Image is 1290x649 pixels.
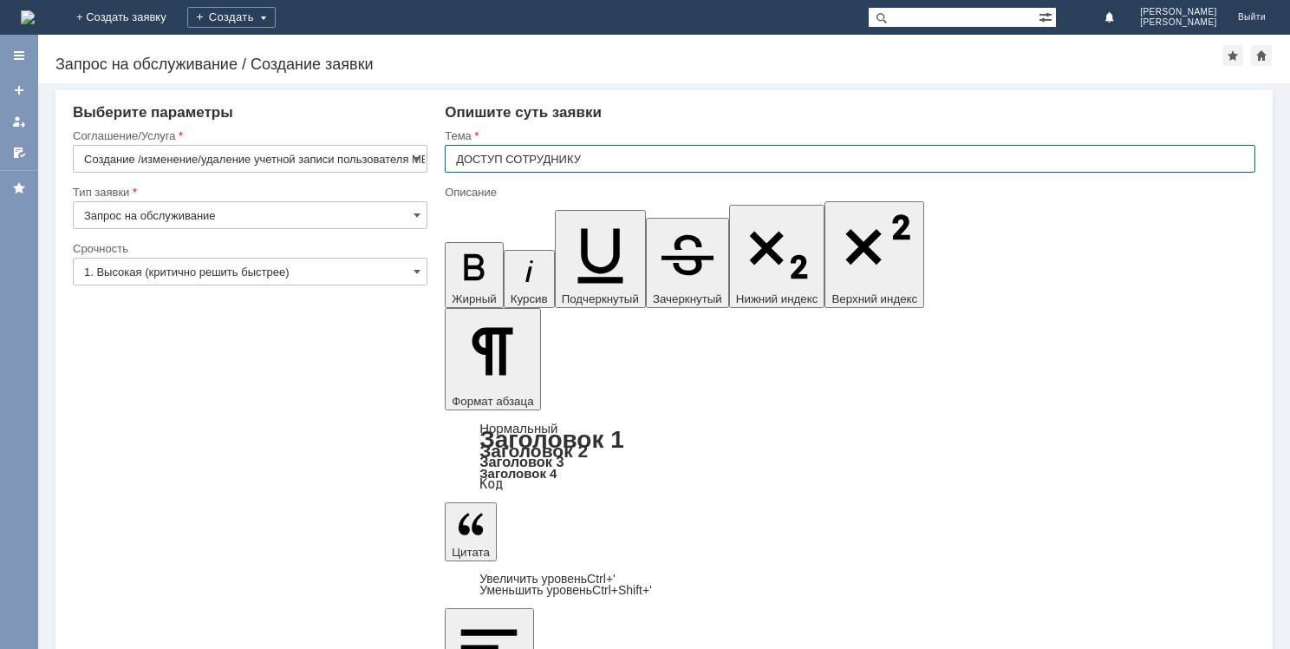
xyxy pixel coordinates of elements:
[73,130,424,141] div: Соглашение/Услуга
[831,292,917,305] span: Верхний индекс
[73,104,233,121] span: Выберите параметры
[479,454,564,469] a: Заголовок 3
[479,476,503,492] a: Код
[646,218,729,308] button: Зачеркнутый
[445,187,1252,198] div: Описание
[587,572,616,586] span: Ctrl+'
[445,130,1252,141] div: Тема
[452,292,497,305] span: Жирный
[55,56,1222,73] div: Запрос на обслуживание / Создание заявки
[1039,8,1056,24] span: Расширенный поиск
[187,7,276,28] div: Создать
[73,187,424,198] div: Тип заявки
[824,201,924,308] button: Верхний индекс
[562,292,639,305] span: Подчеркнутый
[479,426,624,453] a: Заголовок 1
[729,205,825,308] button: Нижний индекс
[511,292,548,305] span: Курсив
[504,250,555,308] button: Курсив
[21,10,35,24] img: logo
[555,210,646,308] button: Подчеркнутый
[479,466,557,481] a: Заголовок 4
[1251,45,1272,66] div: Сделать домашней страницей
[1222,45,1243,66] div: Добавить в избранное
[592,583,652,597] span: Ctrl+Shift+'
[445,423,1255,490] div: Формат абзаца
[1140,17,1217,28] span: [PERSON_NAME]
[736,292,818,305] span: Нижний индекс
[445,502,497,561] button: Цитата
[653,292,722,305] span: Зачеркнутый
[445,574,1255,596] div: Цитата
[479,583,652,597] a: Decrease
[479,572,616,586] a: Increase
[445,308,540,410] button: Формат абзаца
[452,546,490,559] span: Цитата
[479,441,588,461] a: Заголовок 2
[445,104,602,121] span: Опишите суть заявки
[479,421,557,436] a: Нормальный
[5,76,33,104] a: Создать заявку
[452,395,533,408] span: Формат абзаца
[5,139,33,167] a: Мои согласования
[73,243,424,254] div: Срочность
[1140,7,1217,17] span: [PERSON_NAME]
[21,10,35,24] a: Перейти на домашнюю страницу
[445,242,504,308] button: Жирный
[5,108,33,135] a: Мои заявки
